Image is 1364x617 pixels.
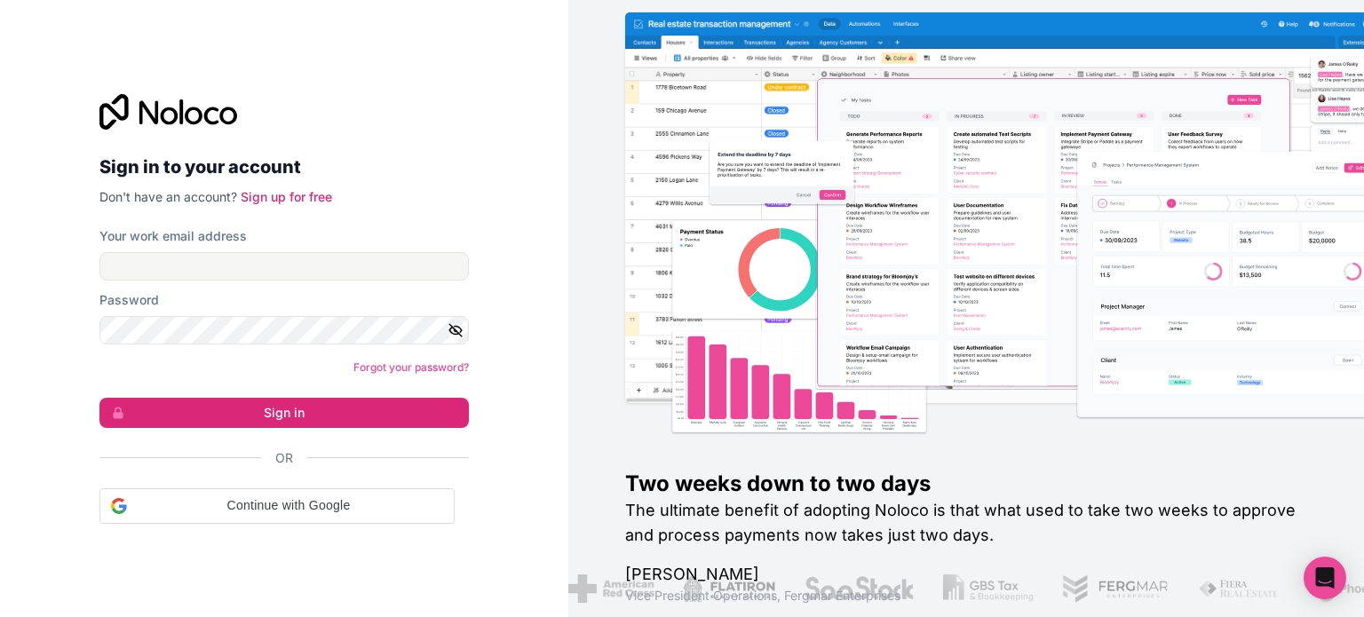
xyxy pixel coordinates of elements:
h2: Sign in to your account [99,151,469,183]
span: Or [275,449,293,467]
h1: Vice President Operations , Fergmar Enterprises [625,587,1307,605]
button: Sign in [99,398,469,428]
input: Email address [99,252,469,281]
span: Don't have an account? [99,189,237,204]
a: Sign up for free [241,189,332,204]
div: Open Intercom Messenger [1304,557,1346,599]
label: Password [99,291,159,309]
h2: The ultimate benefit of adopting Noloco is that what used to take two weeks to approve and proces... [625,498,1307,548]
h1: [PERSON_NAME] [625,562,1307,587]
div: Continue with Google [99,488,455,524]
h1: Two weeks down to two days [625,470,1307,498]
span: Continue with Google [134,496,443,515]
input: Password [99,316,469,344]
label: Your work email address [99,227,247,245]
a: Forgot your password? [353,360,469,374]
img: /assets/american-red-cross-BAupjrZR.png [568,574,654,603]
